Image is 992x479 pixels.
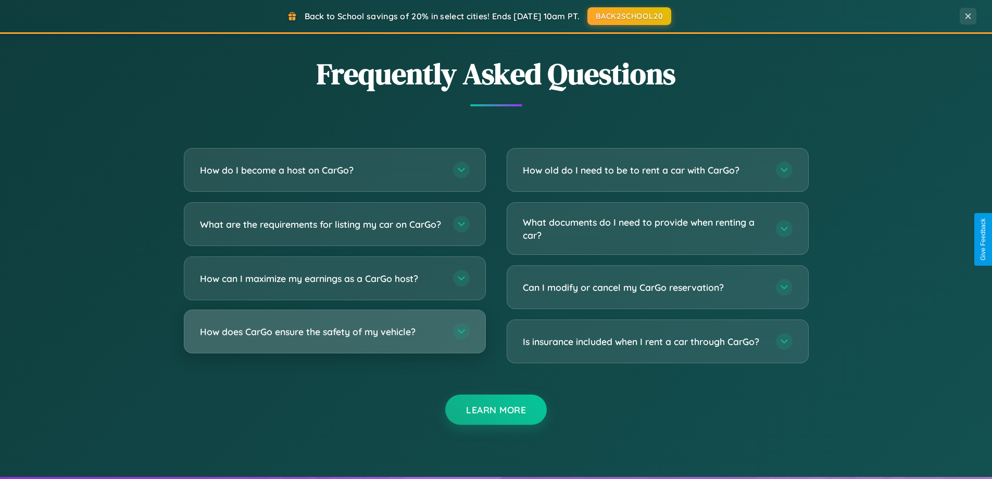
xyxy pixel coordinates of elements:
[305,11,580,21] span: Back to School savings of 20% in select cities! Ends [DATE] 10am PT.
[200,218,443,231] h3: What are the requirements for listing my car on CarGo?
[523,281,765,294] h3: Can I modify or cancel my CarGo reservation?
[523,216,765,241] h3: What documents do I need to provide when renting a car?
[200,164,443,177] h3: How do I become a host on CarGo?
[980,218,987,261] div: Give Feedback
[587,7,671,25] button: BACK2SCHOOL20
[184,54,809,94] h2: Frequently Asked Questions
[523,164,765,177] h3: How old do I need to be to rent a car with CarGo?
[445,395,547,425] button: Learn More
[523,335,765,348] h3: Is insurance included when I rent a car through CarGo?
[200,325,443,338] h3: How does CarGo ensure the safety of my vehicle?
[200,272,443,285] h3: How can I maximize my earnings as a CarGo host?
